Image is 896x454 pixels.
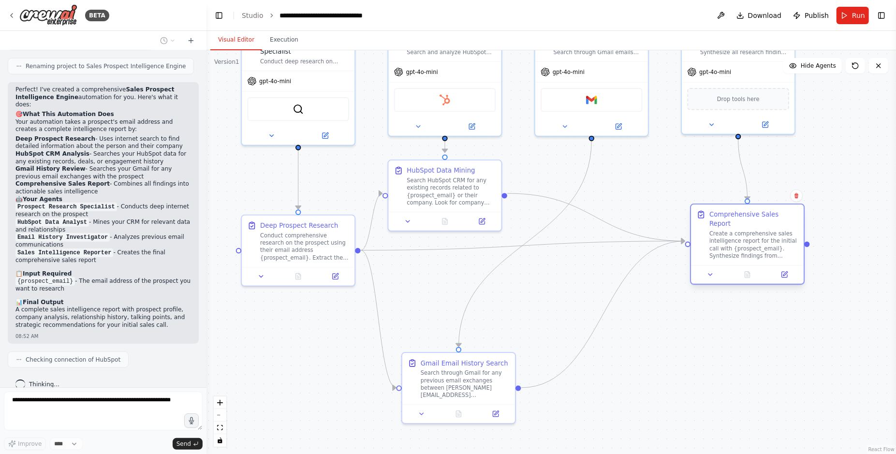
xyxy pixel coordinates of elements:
strong: Deep Prospect Research [15,135,95,142]
button: Delete node [790,190,803,202]
button: Run [837,7,869,24]
strong: Sales Prospect Intelligence Engine [15,86,174,101]
div: React Flow controls [214,396,226,447]
strong: Your Agents [23,196,62,203]
g: Edge from 4a0ba586-77ca-4394-ad05-759780eb8075 to 8aa1d90f-914f-43c3-9ad6-2b99449099b0 [454,140,596,347]
code: Sales Intelligence Reporter [15,249,113,257]
code: HubSpot Data Analyst [15,218,89,227]
p: A complete sales intelligence report with prospect profile, company analysis, relationship histor... [15,306,191,329]
button: Open in side panel [480,409,512,420]
strong: Final Output [23,299,64,306]
g: Edge from 35775c0a-5da6-4c8b-abe2-999703f4a0b2 to d2789dbe-c568-4034-9036-37298cece85f [294,140,303,209]
img: HubSpot [440,94,451,105]
div: Prospect Research SpecialistConduct deep research on prospects using their email address {prospec... [241,31,355,146]
span: gpt-4o-mini [406,68,438,75]
h2: 📊 [15,299,191,307]
g: Edge from d2789dbe-c568-4034-9036-37298cece85f to 7e691add-e128-4532-aa07-ddc1e6df36db [361,189,382,255]
span: gpt-4o-mini [699,68,731,75]
g: Edge from 7e691add-e128-4532-aa07-ddc1e6df36db to 837d2109-1230-4650-96e1-1640814b1b98 [507,189,685,246]
div: Prospect Research Specialist [260,38,349,56]
p: Perfect! I've created a comprehensive automation for you. Here's what it does: [15,86,191,109]
li: - Conducts deep internet research on the prospect [15,203,191,219]
span: gpt-4o-mini [259,77,291,85]
div: Search HubSpot CRM for any existing records related to {prospect_email} or their company. Look fo... [407,177,496,206]
li: - Analyzes previous email communications [15,234,191,249]
div: BETA [85,10,109,21]
button: Open in side panel [769,269,800,280]
button: Switch to previous chat [156,35,179,46]
span: Publish [805,11,829,20]
div: HubSpot Data MiningSearch HubSpot CRM for any existing records related to {prospect_email} or the... [388,160,502,232]
a: Studio [242,12,264,19]
img: Logo [19,4,77,26]
img: SerperDevTool [293,103,304,115]
span: Download [748,11,782,20]
button: No output available [439,409,478,420]
div: Conduct comprehensive research on the prospect using their email address {prospect_email}. Extrac... [260,232,349,262]
button: Open in side panel [320,271,351,282]
button: Visual Editor [210,30,262,50]
strong: Gmail History Review [15,165,86,172]
strong: What This Automation Does [23,111,114,117]
button: zoom in [214,396,226,409]
code: Email History Investigator [15,233,110,242]
button: Click to speak your automation idea [184,413,199,428]
div: Search through Gmail emails from [PERSON_NAME][EMAIL_ADDRESS][DOMAIN_NAME] for any previous corre... [534,31,649,137]
button: Download [733,7,786,24]
div: Comprehensive Sales Report [709,210,798,228]
button: Improve [4,438,46,450]
button: Open in side panel [592,121,644,132]
div: Version 1 [214,58,239,66]
button: Send [173,438,203,450]
div: Gmail Email History SearchSearch through Gmail for any previous email exchanges between [PERSON_N... [401,352,516,424]
div: Synthesize all research findings into a comprehensive sales report for {prospect_email}, combinin... [681,31,795,135]
h2: 📋 [15,270,191,278]
button: Open in side panel [739,119,791,131]
g: Edge from d2789dbe-c568-4034-9036-37298cece85f to 837d2109-1230-4650-96e1-1640814b1b98 [361,236,685,255]
li: - Uses internet search to find detailed information about the person and their company [15,135,191,150]
span: Thinking... [29,381,59,388]
span: Drop tools here [717,94,760,103]
div: Synthesize all research findings into a comprehensive sales report for {prospect_email}, combinin... [700,49,789,56]
button: Execution [262,30,306,50]
strong: HubSpot CRM Analysis [15,150,89,157]
button: toggle interactivity [214,434,226,447]
div: HubSpot Data Mining [407,166,475,175]
button: Publish [789,7,833,24]
button: Hide left sidebar [212,9,226,22]
button: Hide Agents [783,58,842,73]
span: Renaming project to Sales Prospect Intelligence Engine [26,62,186,70]
span: Send [176,440,191,448]
li: - Searches your HubSpot data for any existing records, deals, or engagement history [15,150,191,165]
li: - Mines your CRM for relevant data and relationships [15,219,191,234]
button: Start a new chat [183,35,199,46]
span: Run [852,11,865,20]
code: {prospect_email} [15,277,75,286]
li: - Searches your Gmail for any previous email exchanges with the prospect [15,165,191,180]
button: Open in side panel [466,216,498,227]
li: - Combines all findings into actionable sales intelligence [15,180,191,195]
p: Your automation takes a prospect's email address and creates a complete intelligence report by: [15,118,191,133]
button: No output available [279,271,318,282]
span: Hide Agents [801,62,836,70]
code: Prospect Research Specialist [15,203,117,211]
strong: Comprehensive Sales Report [15,180,110,187]
button: No output available [426,216,464,227]
div: Create a comprehensive sales intelligence report for the initial call with {prospect_email}. Synt... [709,230,798,260]
div: Search and analyze HubSpot CRM data for any existing records related to the prospect {prospect_em... [388,31,502,137]
div: Search and analyze HubSpot CRM data for any existing records related to the prospect {prospect_em... [407,49,496,56]
div: Deep Prospect Research [260,221,338,230]
a: React Flow attribution [868,447,895,452]
button: fit view [214,422,226,434]
h2: 🎯 [15,111,191,118]
span: Improve [18,440,42,448]
g: Edge from a3117fe4-0aa1-477a-82f7-503ecbf53ecf to 7e691add-e128-4532-aa07-ddc1e6df36db [441,140,450,152]
button: Open in side panel [299,130,351,141]
img: Gmail [586,94,597,105]
g: Edge from 8aa1d90f-914f-43c3-9ad6-2b99449099b0 to 837d2109-1230-4650-96e1-1640814b1b98 [521,236,685,392]
button: Open in side panel [446,121,498,132]
button: No output available [728,269,767,280]
span: gpt-4o-mini [553,68,585,75]
g: Edge from 33dd993a-2d11-4241-b22c-ba5e3a6e7846 to 837d2109-1230-4650-96e1-1640814b1b98 [734,138,752,200]
span: Checking connection of HubSpot [26,356,120,364]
